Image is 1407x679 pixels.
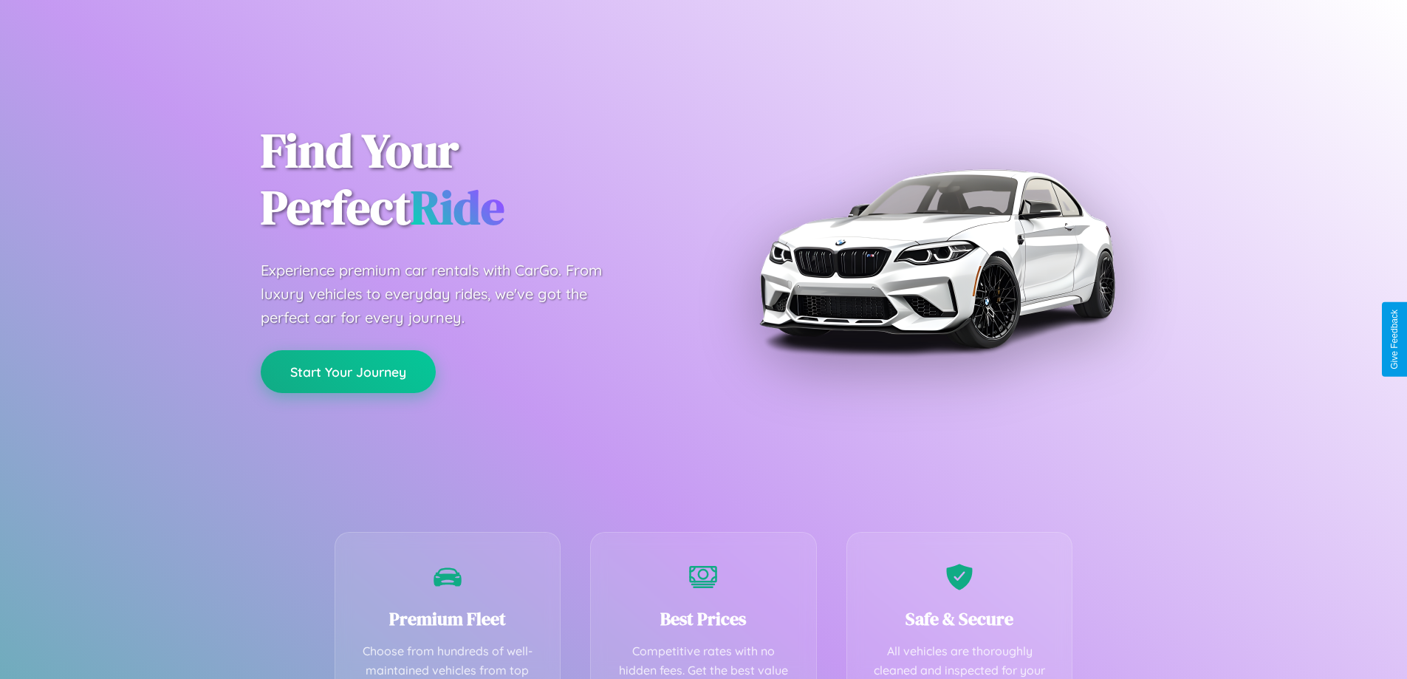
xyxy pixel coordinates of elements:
span: Ride [411,175,504,239]
h1: Find Your Perfect [261,123,682,236]
h3: Best Prices [613,607,794,631]
h3: Safe & Secure [869,607,1050,631]
h3: Premium Fleet [357,607,538,631]
div: Give Feedback [1389,310,1400,369]
img: Premium BMW car rental vehicle [752,74,1121,443]
p: Experience premium car rentals with CarGo. From luxury vehicles to everyday rides, we've got the ... [261,259,630,330]
button: Start Your Journey [261,350,436,393]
